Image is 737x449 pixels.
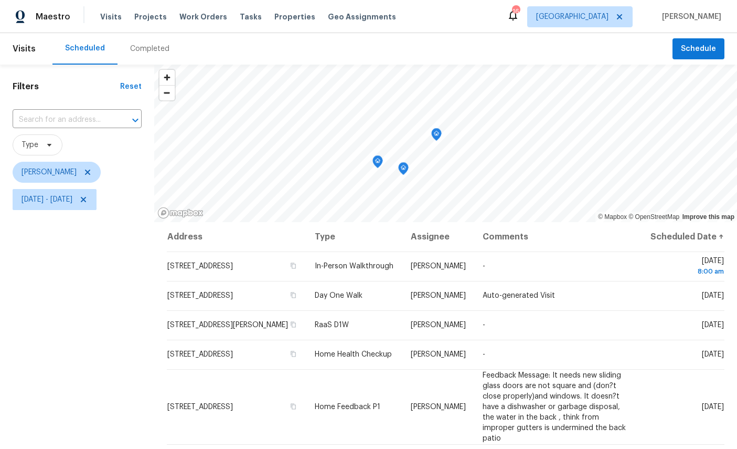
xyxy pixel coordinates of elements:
span: [PERSON_NAME] [411,292,466,299]
span: Home Health Checkup [315,351,392,358]
button: Zoom in [159,70,175,85]
span: Projects [134,12,167,22]
span: Day One Walk [315,292,362,299]
th: Scheduled Date ↑ [642,222,724,252]
span: [PERSON_NAME] [411,403,466,411]
div: Map marker [372,155,383,172]
span: [GEOGRAPHIC_DATA] [536,12,608,22]
th: Type [306,222,402,252]
span: [STREET_ADDRESS][PERSON_NAME] [167,321,288,329]
span: [PERSON_NAME] [411,351,466,358]
span: Visits [13,37,36,60]
input: Search for an address... [13,112,112,128]
span: Feedback Message: It needs new sliding glass doors are not square and (don?t close properly)and w... [483,372,626,442]
button: Zoom out [159,85,175,100]
a: OpenStreetMap [628,213,679,221]
span: [DATE] [650,257,724,277]
span: [PERSON_NAME] [411,321,466,329]
span: [PERSON_NAME] [658,12,721,22]
span: [DATE] [702,351,724,358]
div: Map marker [398,162,409,179]
span: [STREET_ADDRESS] [167,403,233,411]
span: Zoom out [159,86,175,100]
span: [PERSON_NAME] [411,263,466,270]
span: [PERSON_NAME] [22,167,77,177]
div: Completed [130,44,169,54]
span: Tasks [240,13,262,20]
span: [DATE] [702,321,724,329]
span: [STREET_ADDRESS] [167,292,233,299]
span: - [483,263,485,270]
span: [STREET_ADDRESS] [167,263,233,270]
span: - [483,321,485,329]
span: Auto-generated Visit [483,292,555,299]
a: Improve this map [682,213,734,221]
span: [DATE] [702,292,724,299]
span: Type [22,140,38,150]
span: Schedule [681,43,716,56]
th: Address [167,222,306,252]
span: Properties [274,12,315,22]
th: Comments [474,222,642,252]
span: [STREET_ADDRESS] [167,351,233,358]
th: Assignee [402,222,475,252]
div: 16 [512,6,519,17]
div: Reset [120,81,142,92]
a: Mapbox [598,213,627,221]
button: Copy Address [289,349,298,359]
span: [DATE] - [DATE] [22,194,72,205]
div: Map marker [431,128,442,144]
button: Copy Address [289,290,298,300]
span: Geo Assignments [328,12,396,22]
div: 8:00 am [650,266,724,277]
button: Open [128,113,143,128]
span: Maestro [36,12,70,22]
a: Mapbox homepage [157,207,204,219]
span: RaaS D1W [315,321,349,329]
h1: Filters [13,81,120,92]
span: - [483,351,485,358]
button: Copy Address [289,402,298,411]
span: [DATE] [702,403,724,411]
span: Home Feedback P1 [315,403,380,411]
span: In-Person Walkthrough [315,263,393,270]
div: Scheduled [65,43,105,54]
button: Copy Address [289,320,298,329]
button: Schedule [672,38,724,60]
button: Copy Address [289,261,298,270]
span: Visits [100,12,122,22]
span: Work Orders [179,12,227,22]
